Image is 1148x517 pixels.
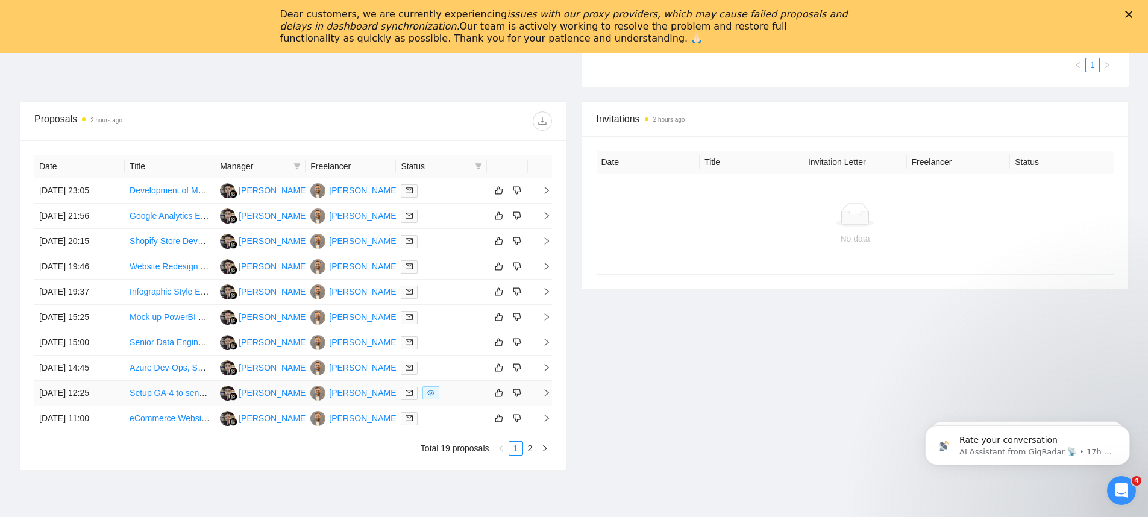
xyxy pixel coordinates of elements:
[310,386,325,401] img: SK
[329,260,398,273] div: [PERSON_NAME]
[1085,58,1100,72] li: 1
[513,337,521,347] span: dislike
[280,8,848,32] i: issues with our proxy providers, which may cause failed proposals and delays in dashboard synchro...
[700,151,803,174] th: Title
[220,335,235,350] img: IA
[406,212,413,219] span: mail
[406,263,413,270] span: mail
[310,185,398,195] a: SK[PERSON_NAME]
[406,415,413,422] span: mail
[293,163,301,170] span: filter
[509,442,522,455] a: 1
[239,285,308,298] div: [PERSON_NAME]
[220,312,308,321] a: IA[PERSON_NAME]
[130,236,336,246] a: Shopify Store Development for Audio Visual Equipment
[329,285,398,298] div: [PERSON_NAME]
[475,163,482,170] span: filter
[310,284,325,299] img: SK
[492,234,506,248] button: like
[510,360,524,375] button: dislike
[291,157,303,175] span: filter
[130,186,351,195] a: Development of Multi-Site Management Dashboard & CMS
[125,280,215,305] td: Infographic Style Executive Dashboard Template
[220,337,308,346] a: IA[PERSON_NAME]
[329,310,398,324] div: [PERSON_NAME]
[406,288,413,295] span: mail
[229,342,237,350] img: gigradar-bm.png
[406,364,413,371] span: mail
[220,160,289,173] span: Manager
[329,184,398,197] div: [PERSON_NAME]
[510,411,524,425] button: dislike
[229,392,237,401] img: gigradar-bm.png
[220,259,235,274] img: IA
[220,284,235,299] img: IA
[125,254,215,280] td: Website Redesign & Modernization
[495,186,503,195] span: like
[90,117,122,124] time: 2 hours ago
[472,157,485,175] span: filter
[130,287,312,296] a: Infographic Style Executive Dashboard Template
[125,305,215,330] td: Mock up PowerBI dashboards
[492,183,506,198] button: like
[125,229,215,254] td: Shopify Store Development for Audio Visual Equipment
[510,310,524,324] button: dislike
[239,386,308,399] div: [PERSON_NAME]
[229,367,237,375] img: gigradar-bm.png
[1010,151,1114,174] th: Status
[907,151,1011,174] th: Freelancer
[220,208,235,224] img: IA
[513,211,521,221] span: dislike
[513,287,521,296] span: dislike
[524,442,537,455] a: 2
[492,284,506,299] button: like
[494,441,509,456] li: Previous Page
[130,211,219,221] a: Google Analytics Expert
[495,363,503,372] span: like
[406,339,413,346] span: mail
[513,262,521,271] span: dislike
[34,204,125,229] td: [DATE] 21:56
[329,234,398,248] div: [PERSON_NAME]
[1071,58,1085,72] li: Previous Page
[492,360,506,375] button: like
[533,363,551,372] span: right
[597,111,1114,127] span: Invitations
[310,208,325,224] img: SK
[130,388,269,398] a: Setup GA-4 to send reports per email
[492,335,506,349] button: like
[310,234,325,249] img: SK
[310,259,325,274] img: SK
[421,441,489,456] li: Total 19 proposals
[907,400,1148,484] iframe: Intercom notifications message
[310,236,398,245] a: SK[PERSON_NAME]
[229,266,237,274] img: gigradar-bm.png
[533,116,551,126] span: download
[495,312,503,322] span: like
[220,362,308,372] a: IA[PERSON_NAME]
[34,178,125,204] td: [DATE] 23:05
[239,260,308,273] div: [PERSON_NAME]
[329,361,398,374] div: [PERSON_NAME]
[401,160,469,173] span: Status
[220,286,308,296] a: IA[PERSON_NAME]
[803,151,907,174] th: Invitation Letter
[310,362,398,372] a: SK[PERSON_NAME]
[510,335,524,349] button: dislike
[130,363,347,372] a: Azure Dev-Ops, SQL, Data Modelling for Power BI Project
[495,337,503,347] span: like
[239,310,308,324] div: [PERSON_NAME]
[239,361,308,374] div: [PERSON_NAME]
[406,389,413,396] span: mail
[280,8,849,45] div: Dear customers, we are currently experiencing Our team is actively working to resolve the problem...
[34,229,125,254] td: [DATE] 20:15
[125,356,215,381] td: Azure Dev-Ops, SQL, Data Modelling for Power BI Project
[406,313,413,321] span: mail
[495,388,503,398] span: like
[125,381,215,406] td: Setup GA-4 to send reports per email
[310,210,398,220] a: SK[PERSON_NAME]
[220,387,308,397] a: IA[PERSON_NAME]
[653,116,685,123] time: 2 hours ago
